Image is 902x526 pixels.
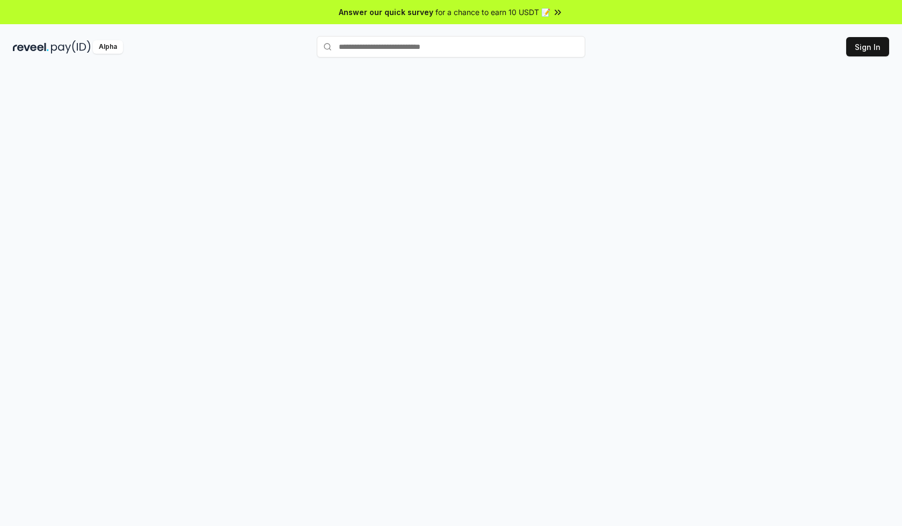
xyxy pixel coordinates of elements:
[846,37,889,56] button: Sign In
[13,40,49,54] img: reveel_dark
[51,40,91,54] img: pay_id
[93,40,123,54] div: Alpha
[339,6,433,18] span: Answer our quick survey
[435,6,550,18] span: for a chance to earn 10 USDT 📝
